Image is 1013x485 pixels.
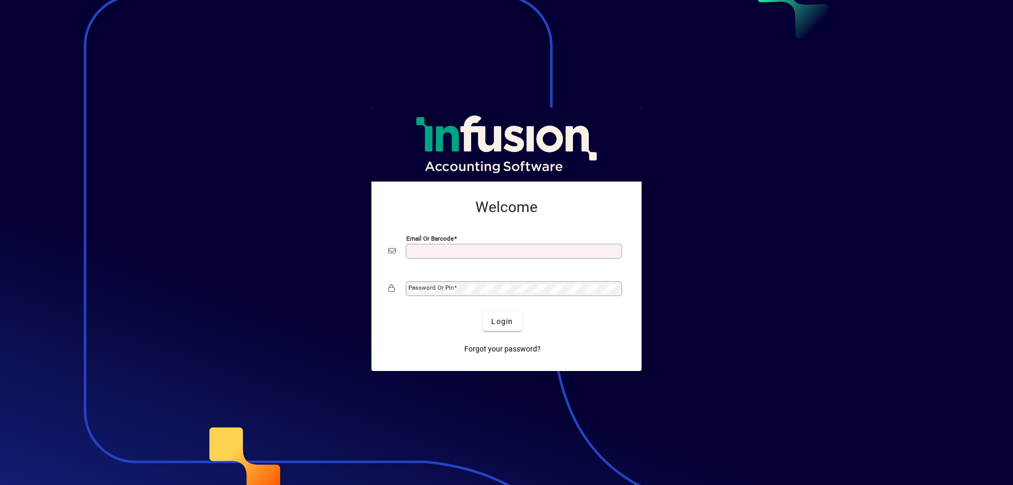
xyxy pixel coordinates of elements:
[464,344,541,355] span: Forgot your password?
[483,312,521,331] button: Login
[406,235,454,242] mat-label: Email or Barcode
[491,316,513,327] span: Login
[388,198,625,216] h2: Welcome
[408,284,454,291] mat-label: Password or Pin
[460,339,545,358] a: Forgot your password?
